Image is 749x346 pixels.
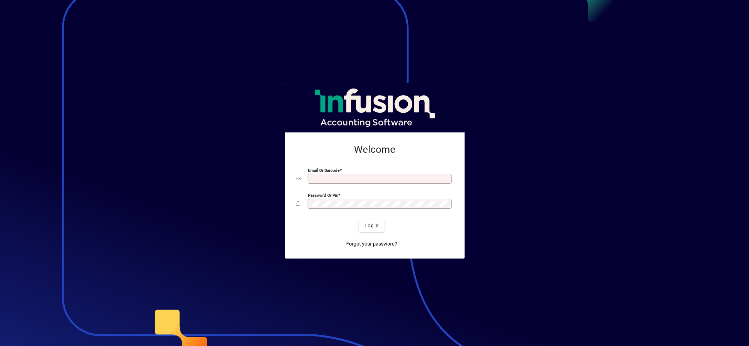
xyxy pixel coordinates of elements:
[308,168,340,173] mat-label: Email or Barcode
[296,144,453,156] h2: Welcome
[346,240,397,248] span: Forgot your password?
[364,222,379,229] span: Login
[308,193,338,198] mat-label: Password or Pin
[359,219,385,232] button: Login
[343,237,400,250] a: Forgot your password?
